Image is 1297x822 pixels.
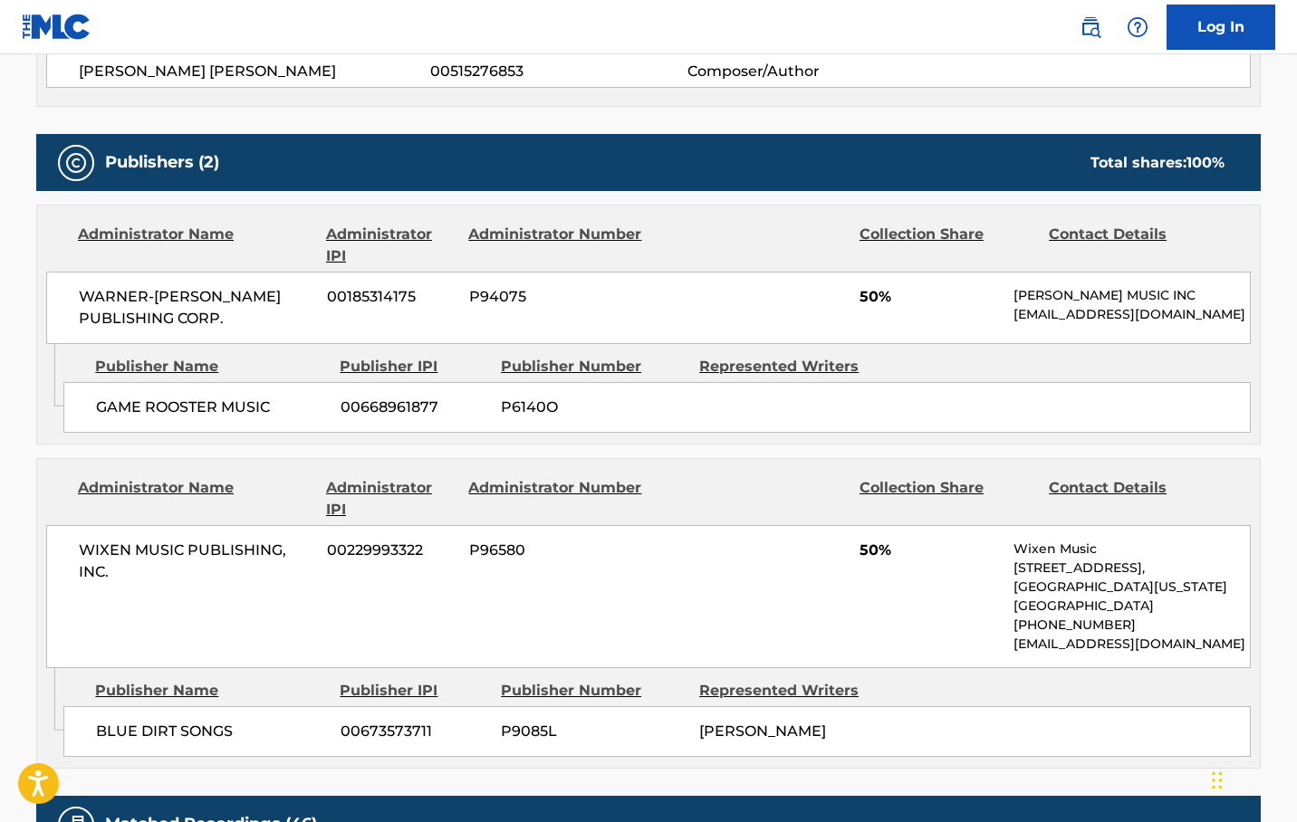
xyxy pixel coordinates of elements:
p: [PHONE_NUMBER] [1014,616,1250,635]
div: Drag [1212,753,1223,808]
div: Contact Details [1049,224,1225,267]
div: Administrator Number [468,224,644,267]
div: Represented Writers [699,356,884,378]
div: Publisher Name [95,356,326,378]
div: Publisher IPI [340,680,487,702]
div: Collection Share [860,224,1035,267]
span: WIXEN MUSIC PUBLISHING, INC. [79,540,313,583]
img: help [1127,16,1148,38]
a: Log In [1167,5,1275,50]
img: search [1080,16,1101,38]
div: Administrator IPI [326,224,455,267]
p: [EMAIL_ADDRESS][DOMAIN_NAME] [1014,635,1250,654]
img: Publishers [65,152,87,174]
div: Administrator Name [78,477,312,521]
div: Help [1119,9,1156,45]
p: [EMAIL_ADDRESS][DOMAIN_NAME] [1014,305,1250,324]
span: 50% [860,540,1000,561]
div: Publisher Name [95,680,326,702]
span: 50% [860,286,1000,308]
span: P96580 [469,540,645,561]
p: Wixen Music [1014,540,1250,559]
span: P6140O [501,397,686,418]
span: WARNER-[PERSON_NAME] PUBLISHING CORP. [79,286,313,330]
span: GAME ROOSTER MUSIC [96,397,327,418]
div: Administrator IPI [326,477,455,521]
p: [PERSON_NAME] MUSIC INC [1014,286,1250,305]
div: Publisher Number [501,356,686,378]
p: [GEOGRAPHIC_DATA] [1014,597,1250,616]
div: Collection Share [860,477,1035,521]
span: 00185314175 [327,286,456,308]
span: 100 % [1187,154,1225,171]
span: BLUE DIRT SONGS [96,721,327,742]
span: [PERSON_NAME] [PERSON_NAME] [79,61,430,82]
span: 00673573711 [341,721,487,742]
div: Total shares: [1090,152,1225,174]
span: 00229993322 [327,540,456,561]
span: P9085L [501,721,686,742]
h5: Publishers (2) [105,152,219,173]
div: Publisher IPI [340,356,487,378]
span: [PERSON_NAME] [699,722,826,740]
div: Represented Writers [699,680,884,702]
p: [STREET_ADDRESS], [1014,559,1250,578]
span: P94075 [469,286,645,308]
span: 00668961877 [341,397,487,418]
div: Contact Details [1049,477,1225,521]
iframe: Chat Widget [1206,735,1297,822]
span: Composer/Author [687,61,922,82]
div: Publisher Number [501,680,686,702]
div: Administrator Name [78,224,312,267]
p: [GEOGRAPHIC_DATA][US_STATE] [1014,578,1250,597]
a: Public Search [1072,9,1109,45]
div: Administrator Number [468,477,644,521]
span: 00515276853 [430,61,687,82]
img: MLC Logo [22,14,91,40]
